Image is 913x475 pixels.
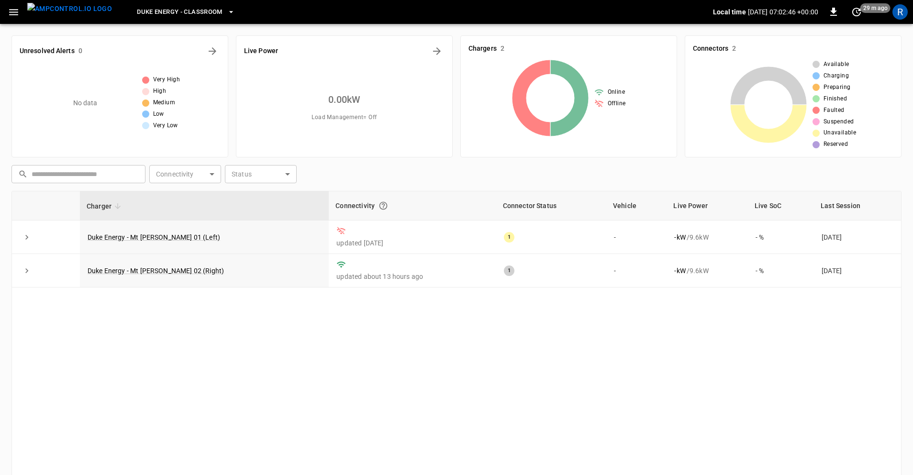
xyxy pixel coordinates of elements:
[73,98,98,108] p: No data
[824,106,845,115] span: Faulted
[501,44,504,54] h6: 2
[824,94,847,104] span: Finished
[606,254,667,287] td: -
[504,265,514,276] div: 1
[674,232,740,242] div: / 9.6 kW
[814,254,901,287] td: [DATE]
[674,266,685,276] p: - kW
[375,197,392,214] button: Connection between the charger and our software.
[88,233,220,241] a: Duke Energy - Mt [PERSON_NAME] 01 (Left)
[748,221,814,254] td: - %
[892,4,908,20] div: profile-icon
[153,110,164,119] span: Low
[336,272,488,281] p: updated about 13 hours ago
[153,87,167,96] span: High
[824,60,849,69] span: Available
[748,254,814,287] td: - %
[748,7,818,17] p: [DATE] 07:02:46 +00:00
[608,99,626,109] span: Offline
[814,221,901,254] td: [DATE]
[336,238,488,248] p: updated [DATE]
[860,3,891,13] span: 29 m ago
[732,44,736,54] h6: 2
[849,4,864,20] button: set refresh interval
[312,113,377,122] span: Load Management = Off
[87,200,124,212] span: Charger
[244,46,278,56] h6: Live Power
[468,44,497,54] h6: Chargers
[205,44,220,59] button: All Alerts
[153,98,175,108] span: Medium
[20,264,34,278] button: expand row
[20,46,75,56] h6: Unresolved Alerts
[606,221,667,254] td: -
[496,191,606,221] th: Connector Status
[824,117,854,127] span: Suspended
[814,191,901,221] th: Last Session
[133,3,239,22] button: Duke Energy - Classroom
[824,140,848,149] span: Reserved
[137,7,223,18] span: Duke Energy - Classroom
[674,232,685,242] p: - kW
[824,83,851,92] span: Preparing
[27,3,112,15] img: ampcontrol.io logo
[153,121,178,131] span: Very Low
[824,128,856,138] span: Unavailable
[78,46,82,56] h6: 0
[674,266,740,276] div: / 9.6 kW
[667,191,748,221] th: Live Power
[693,44,728,54] h6: Connectors
[608,88,625,97] span: Online
[153,75,180,85] span: Very High
[335,197,489,214] div: Connectivity
[328,92,361,107] h6: 0.00 kW
[713,7,746,17] p: Local time
[824,71,849,81] span: Charging
[20,230,34,244] button: expand row
[429,44,445,59] button: Energy Overview
[504,232,514,243] div: 1
[88,267,224,275] a: Duke Energy - Mt [PERSON_NAME] 02 (Right)
[606,191,667,221] th: Vehicle
[748,191,814,221] th: Live SoC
